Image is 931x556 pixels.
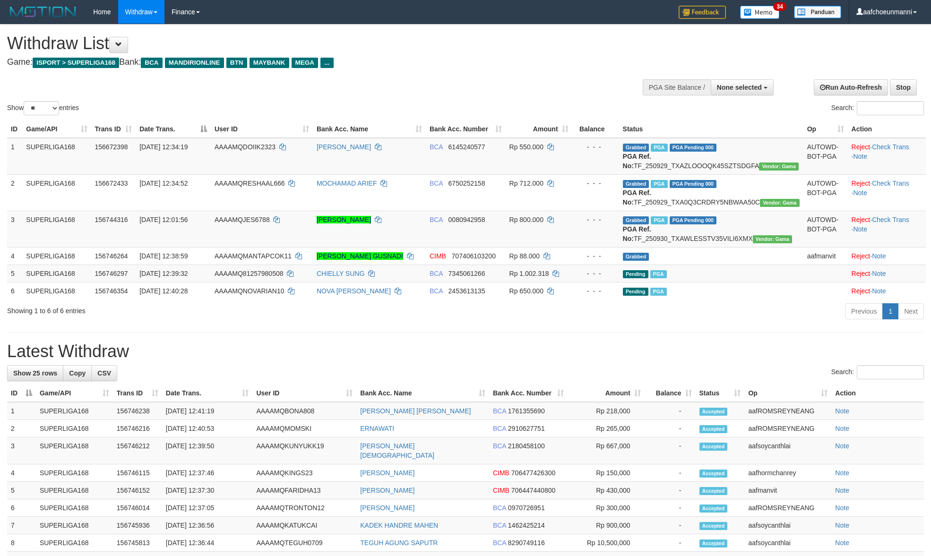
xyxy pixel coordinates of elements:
[215,270,284,277] span: AAAAMQ81257980508
[317,143,371,151] a: [PERSON_NAME]
[165,58,224,68] span: MANDIRIONLINE
[95,287,128,295] span: 156746354
[831,365,924,379] label: Search:
[568,420,645,437] td: Rp 265,000
[36,420,113,437] td: SUPERLIGA168
[699,443,728,451] span: Accepted
[717,84,762,91] span: None selected
[7,499,36,517] td: 6
[623,180,649,188] span: Grabbed
[744,437,831,464] td: aafsoycanthlai
[489,385,568,402] th: Bank Acc. Number: activate to sort column ascending
[113,420,162,437] td: 156746216
[7,402,36,420] td: 1
[215,180,285,187] span: AAAAMQRESHAAL666
[36,437,113,464] td: SUPERLIGA168
[448,143,485,151] span: Copy 6145240577 to clipboard
[162,482,253,499] td: [DATE] 12:37:30
[853,225,867,233] a: Note
[139,270,188,277] span: [DATE] 12:39:32
[452,252,496,260] span: Copy 707406103200 to clipboard
[508,407,545,415] span: Copy 1761355690 to clipboard
[162,402,253,420] td: [DATE] 12:41:19
[252,437,356,464] td: AAAAMQKUNYUKK19
[853,153,867,160] a: Note
[572,120,619,138] th: Balance
[493,442,506,450] span: BCA
[852,180,871,187] a: Reject
[509,270,549,277] span: Rp 1.002.318
[835,425,849,432] a: Note
[7,120,22,138] th: ID
[872,270,886,277] a: Note
[744,420,831,437] td: aafROMSREYNEANG
[430,287,443,295] span: BCA
[744,482,831,499] td: aafmanvit
[113,464,162,482] td: 156746115
[576,215,615,224] div: - - -
[493,539,506,547] span: BCA
[22,265,91,282] td: SUPERLIGA168
[360,539,438,547] a: TEGUH AGUNG SAPUTR
[36,517,113,534] td: SUPERLIGA168
[430,143,443,151] span: BCA
[317,287,391,295] a: NOVA [PERSON_NAME]
[645,385,696,402] th: Balance: activate to sort column ascending
[292,58,319,68] span: MEGA
[699,522,728,530] span: Accepted
[623,153,651,170] b: PGA Ref. No:
[252,534,356,552] td: AAAAMQTEGUH0709
[509,252,540,260] span: Rp 88.000
[430,216,443,223] span: BCA
[568,517,645,534] td: Rp 900,000
[651,144,667,152] span: Marked by aafsoycanthlai
[744,534,831,552] td: aafsoycanthlai
[360,487,414,494] a: [PERSON_NAME]
[36,534,113,552] td: SUPERLIGA168
[890,79,917,95] a: Stop
[215,216,270,223] span: AAAAMQJES6788
[7,517,36,534] td: 7
[645,534,696,552] td: -
[313,120,426,138] th: Bank Acc. Name: activate to sort column ascending
[831,101,924,115] label: Search:
[645,482,696,499] td: -
[623,144,649,152] span: Grabbed
[760,199,800,207] span: Vendor URL: https://trx31.1velocity.biz
[568,499,645,517] td: Rp 300,000
[113,437,162,464] td: 156746212
[493,469,509,477] span: CIMB
[650,270,667,278] span: Marked by aafsoycanthlai
[568,385,645,402] th: Amount: activate to sort column ascending
[36,385,113,402] th: Game/API: activate to sort column ascending
[699,487,728,495] span: Accepted
[848,247,926,265] td: ·
[670,216,717,224] span: PGA Pending
[699,470,728,478] span: Accepted
[696,385,745,402] th: Status: activate to sort column ascending
[493,504,506,512] span: BCA
[576,269,615,278] div: - - -
[568,482,645,499] td: Rp 430,000
[7,58,611,67] h4: Game: Bank:
[576,251,615,261] div: - - -
[508,539,545,547] span: Copy 8290749116 to clipboard
[139,216,188,223] span: [DATE] 12:01:56
[7,211,22,247] td: 3
[744,517,831,534] td: aafsoycanthlai
[508,504,545,512] span: Copy 0970726951 to clipboard
[623,216,649,224] span: Grabbed
[22,120,91,138] th: Game/API: activate to sort column ascending
[509,287,543,295] span: Rp 650.000
[744,499,831,517] td: aafROMSREYNEANG
[448,270,485,277] span: Copy 7345061266 to clipboard
[744,402,831,420] td: aafROMSREYNEANG
[36,402,113,420] td: SUPERLIGA168
[835,504,849,512] a: Note
[835,442,849,450] a: Note
[162,385,253,402] th: Date Trans.: activate to sort column ascending
[803,247,848,265] td: aafmanvit
[7,138,22,175] td: 1
[650,288,667,296] span: Marked by aafsoycanthlai
[645,517,696,534] td: -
